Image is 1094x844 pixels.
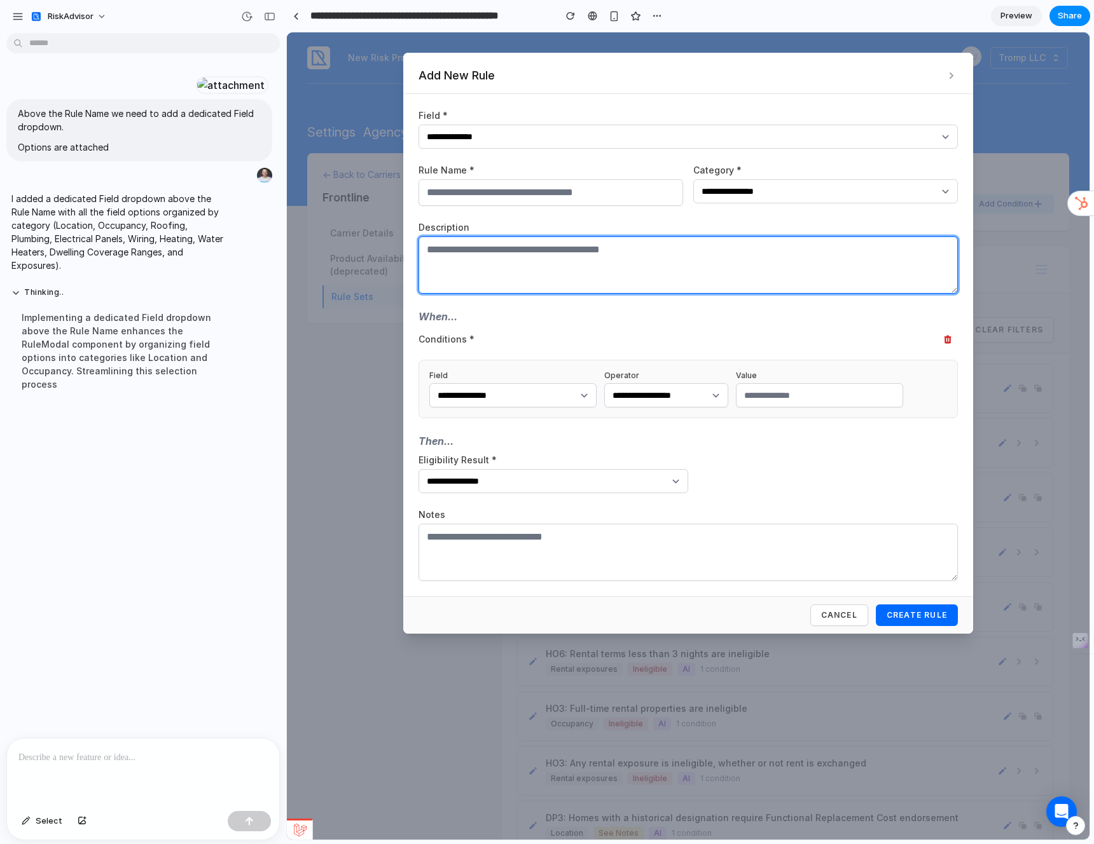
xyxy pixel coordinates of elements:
button: Share [1049,6,1090,26]
span: Share [1058,10,1082,22]
label: Description [132,189,671,201]
label: Operator [317,338,441,348]
button: Create Rule [589,572,671,594]
label: Conditions * [132,301,188,313]
button: RiskAdvisor [25,6,113,27]
p: Above the Rule Name we need to add a dedicated Field dropdown. [18,107,261,133]
label: Rule Name * [132,132,396,144]
a: Preview [991,6,1042,26]
h3: Add New Rule [132,36,208,51]
label: Notes [132,476,671,489]
label: Field [142,338,310,348]
h4: When... [132,276,671,292]
label: Eligibility Result * [132,421,401,434]
span: RiskAdvisor [48,10,93,23]
button: Select [15,811,69,831]
div: Implementing a dedicated Field dropdown above the Rule Name enhances the RuleModal component by o... [11,303,224,398]
label: Field * [132,77,671,90]
p: I added a dedicated Field dropdown above the Rule Name with all the field options organized by ca... [11,192,224,272]
button: Cancel [523,572,581,594]
h4: Then... [132,401,401,416]
label: Category * [406,132,671,144]
span: Select [36,815,62,827]
p: Options are attached [18,140,261,154]
label: Value [449,338,616,348]
span: Preview [1001,10,1032,22]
